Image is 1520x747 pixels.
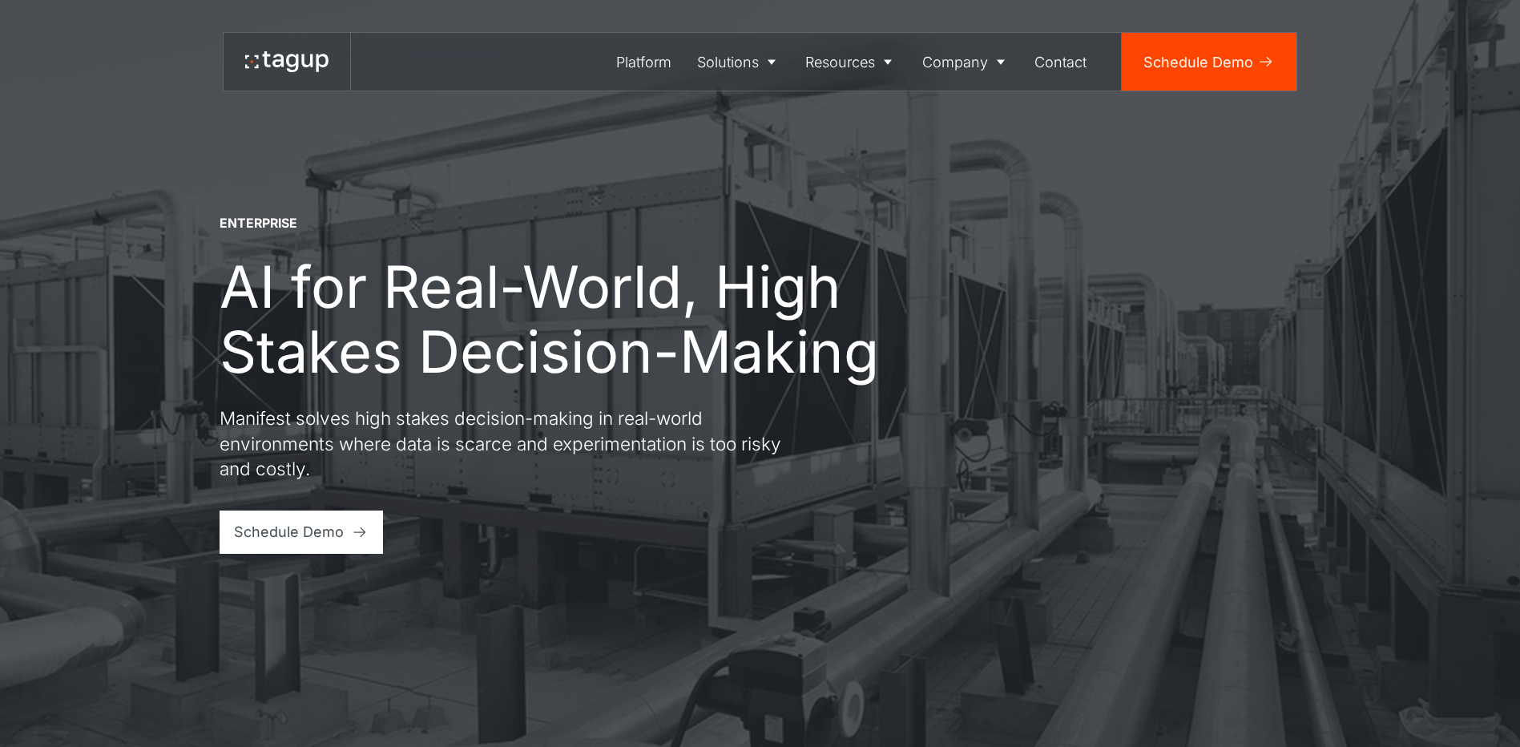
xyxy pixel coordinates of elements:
[616,51,671,73] div: Platform
[1143,51,1253,73] div: Schedule Demo
[922,51,988,73] div: Company
[220,215,297,232] div: ENTERPRISE
[684,33,793,91] a: Solutions
[793,33,910,91] a: Resources
[1022,33,1100,91] a: Contact
[1034,51,1087,73] div: Contact
[1122,33,1296,91] a: Schedule Demo
[234,521,344,543] div: Schedule Demo
[220,511,384,554] a: Schedule Demo
[805,51,875,73] div: Resources
[697,51,759,73] div: Solutions
[220,406,796,482] p: Manifest solves high stakes decision-making in real-world environments where data is scarce and e...
[604,33,685,91] a: Platform
[909,33,1022,91] a: Company
[220,254,893,384] h1: AI for Real-World, High Stakes Decision-Making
